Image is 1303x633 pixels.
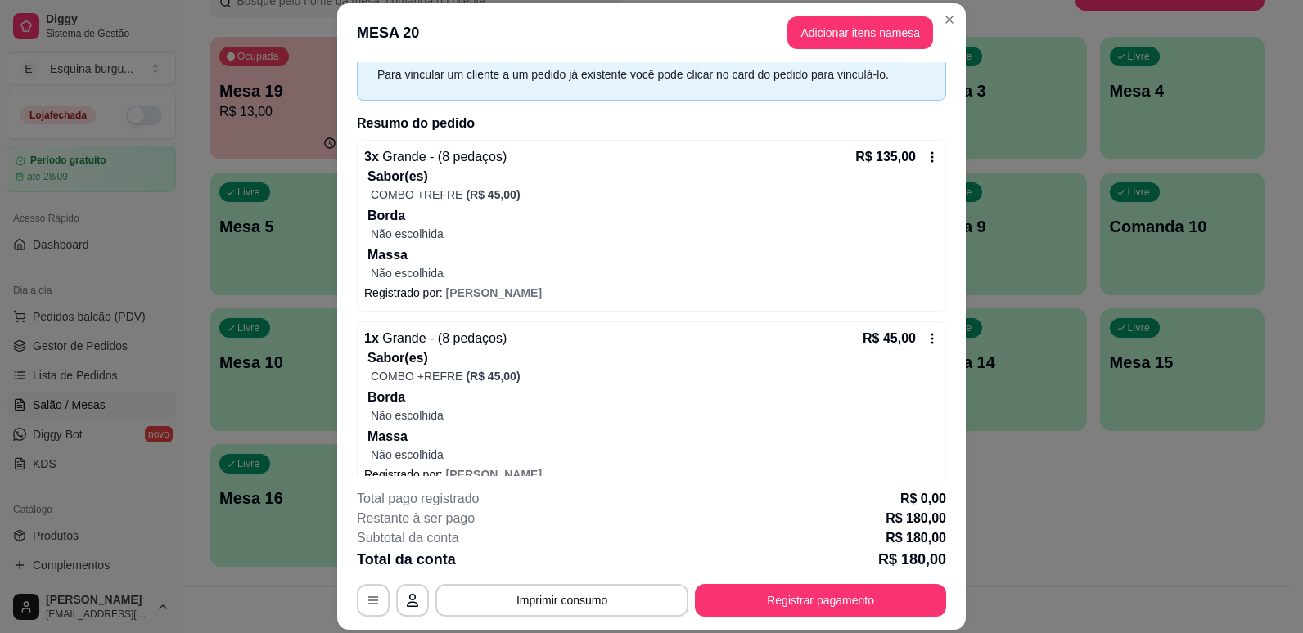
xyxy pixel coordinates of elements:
[379,331,507,345] span: Grande - (8 pedaços)
[367,427,939,447] p: Massa
[367,206,939,226] p: Borda
[367,348,939,368] p: Sabor(es)
[446,286,542,299] span: [PERSON_NAME]
[446,468,542,481] span: [PERSON_NAME]
[367,245,939,265] p: Massa
[357,548,456,571] p: Total da conta
[371,226,939,242] p: Não escolhida
[466,368,520,384] p: (R$ 45,00)
[379,150,507,164] span: Grande - (8 pedaços)
[371,447,939,463] p: Não escolhida
[787,16,933,49] button: Adicionar itens namesa
[886,509,946,528] p: R$ 180,00
[855,147,916,167] p: R$ 135,00
[357,489,479,509] p: Total pago registrado
[435,584,688,617] button: Imprimir consumo
[357,528,459,548] p: Subtotal da conta
[367,167,939,186] p: Sabor(es)
[466,186,520,203] p: (R$ 45,00)
[371,265,939,281] p: Não escolhida
[364,466,939,483] p: Registrado por:
[337,3,966,62] header: MESA 20
[364,285,939,301] p: Registrado por:
[900,489,946,509] p: R$ 0,00
[863,329,916,348] p: R$ 45,00
[878,548,946,571] p: R$ 180,00
[886,528,946,548] p: R$ 180,00
[367,388,939,407] p: Borda
[695,584,946,617] button: Registrar pagamento
[936,7,963,33] button: Close
[357,509,475,528] p: Restante à ser pago
[357,114,946,133] h2: Resumo do pedido
[371,407,939,424] p: Não escolhida
[371,368,462,384] p: COMBO +REFRE
[371,186,462,203] p: COMBO +REFRE
[364,329,507,348] p: 1 x
[377,65,909,83] div: Para vincular um cliente a um pedido já existente você pode clicar no card do pedido para vinculá...
[364,147,507,167] p: 3 x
